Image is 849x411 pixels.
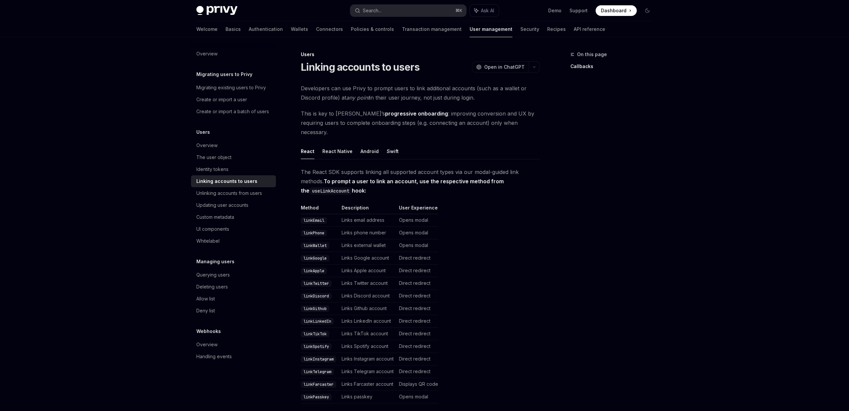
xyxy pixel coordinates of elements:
[191,293,276,305] a: Allow list
[339,290,396,302] td: Links Discord account
[196,307,215,315] div: Deny list
[301,109,540,137] span: This is key to [PERSON_NAME]’s : improving conversion and UX by requiring users to complete onboa...
[191,48,276,60] a: Overview
[301,343,332,350] code: linkSpotify
[191,106,276,118] a: Create or import a batch of users
[191,305,276,317] a: Deny list
[470,5,499,17] button: Ask AI
[196,283,228,291] div: Deleting users
[396,265,438,277] td: Direct redirect
[301,381,336,388] code: linkFarcaster
[569,7,588,14] a: Support
[309,187,352,195] code: useLinkAccount
[346,94,369,101] em: any point
[291,21,308,37] a: Wallets
[642,5,653,16] button: Toggle dark mode
[596,5,637,16] a: Dashboard
[196,70,252,78] h5: Migrating users to Privy
[191,151,276,163] a: The user object
[396,302,438,315] td: Direct redirect
[484,64,525,70] span: Open in ChatGPT
[339,205,396,214] th: Description
[191,139,276,151] a: Overview
[339,214,396,227] td: Links email address
[196,153,231,161] div: The user object
[301,51,540,58] div: Users
[316,21,343,37] a: Connectors
[301,394,332,400] code: linkPasskey
[191,339,276,351] a: Overview
[396,353,438,366] td: Direct redirect
[385,110,448,117] strong: progressive onboarding
[520,21,539,37] a: Security
[472,61,529,73] button: Open in ChatGPT
[191,94,276,106] a: Create or import a user
[196,225,229,233] div: UI components
[191,351,276,363] a: Handling events
[191,82,276,94] a: Migrating existing users to Privy
[196,165,229,173] div: Identity tokens
[339,391,396,403] td: Links passkey
[301,143,314,159] button: React
[339,366,396,378] td: Links Telegram account
[196,50,218,58] div: Overview
[396,315,438,328] td: Direct redirect
[196,6,237,15] img: dark logo
[301,230,327,236] code: linkPhone
[601,7,626,14] span: Dashboard
[301,255,329,262] code: linkGoogle
[322,143,353,159] button: React Native
[577,50,607,58] span: On this page
[191,211,276,223] a: Custom metadata
[339,340,396,353] td: Links Spotify account
[196,353,232,361] div: Handling events
[339,239,396,252] td: Links external wallet
[387,143,399,159] button: Swift
[301,167,540,195] span: The React SDK supports linking all supported account types via our modal-guided link methods.
[196,341,218,349] div: Overview
[196,128,210,136] h5: Users
[396,290,438,302] td: Direct redirect
[301,318,334,325] code: linkLinkedIn
[339,315,396,328] td: Links LinkedIn account
[455,8,462,13] span: ⌘ K
[196,141,218,149] div: Overview
[396,366,438,378] td: Direct redirect
[481,7,494,14] span: Ask AI
[570,61,658,72] a: Callbacks
[191,281,276,293] a: Deleting users
[191,199,276,211] a: Updating user accounts
[547,21,566,37] a: Recipes
[196,295,215,303] div: Allow list
[196,96,247,104] div: Create or import a user
[196,84,266,92] div: Migrating existing users to Privy
[301,305,329,312] code: linkGithub
[191,235,276,247] a: Whitelabel
[350,5,466,17] button: Search...⌘K
[396,239,438,252] td: Opens modal
[301,61,420,73] h1: Linking accounts to users
[339,353,396,366] td: Links Instagram account
[191,175,276,187] a: Linking accounts to users
[196,271,230,279] div: Querying users
[339,252,396,265] td: Links Google account
[301,293,332,299] code: linkDiscord
[396,378,438,391] td: Displays QR code
[301,331,329,337] code: linkTikTok
[301,84,540,102] span: Developers can use Privy to prompt users to link additional accounts (such as a wallet or Discord...
[396,252,438,265] td: Direct redirect
[396,328,438,340] td: Direct redirect
[301,178,504,194] strong: To prompt a user to link an account, use the respective method from the hook:
[196,327,221,335] h5: Webhooks
[470,21,512,37] a: User management
[191,269,276,281] a: Querying users
[301,217,327,224] code: linkEmail
[249,21,283,37] a: Authentication
[396,214,438,227] td: Opens modal
[396,205,438,214] th: User Experience
[351,21,394,37] a: Policies & controls
[301,205,339,214] th: Method
[196,177,257,185] div: Linking accounts to users
[339,227,396,239] td: Links phone number
[339,378,396,391] td: Links Farcaster account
